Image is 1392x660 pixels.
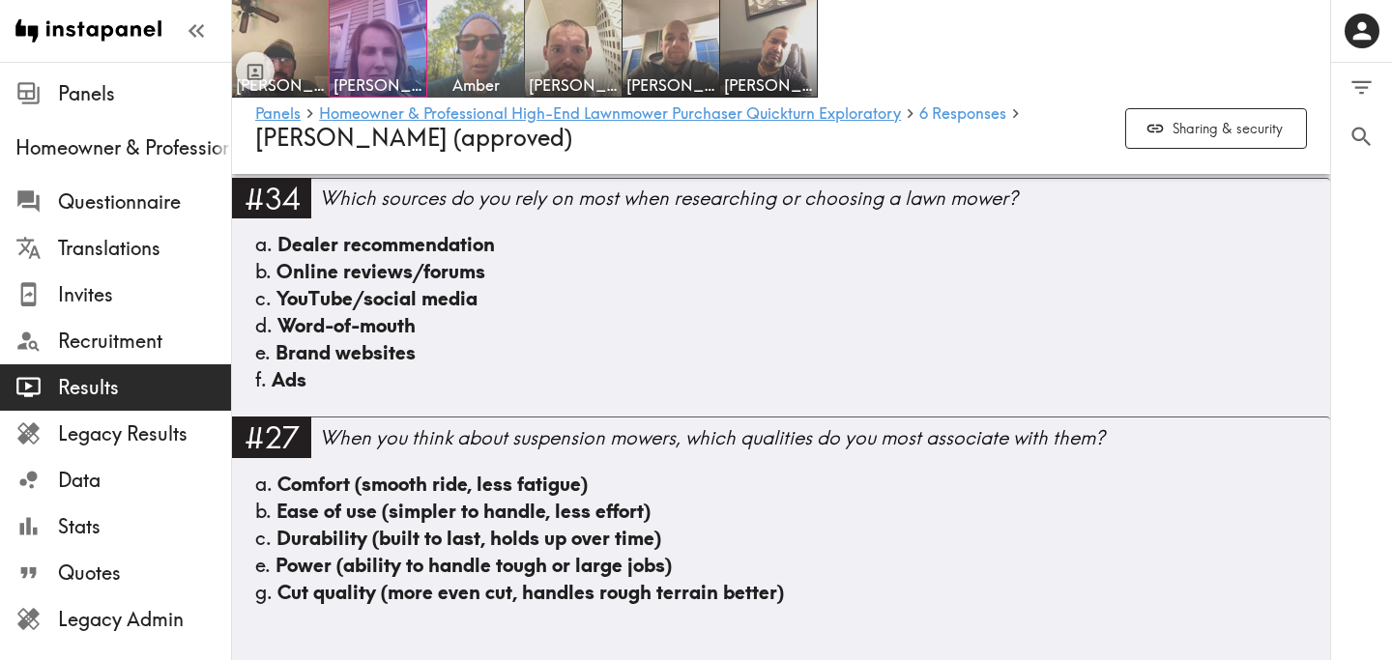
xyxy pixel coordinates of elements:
[255,498,1307,525] div: b.
[236,74,325,96] span: [PERSON_NAME]
[255,105,301,124] a: Panels
[58,420,231,447] span: Legacy Results
[272,367,306,391] span: Ads
[58,80,231,107] span: Panels
[58,560,231,587] span: Quotes
[232,416,311,457] div: #27
[255,231,1307,258] div: a.
[15,134,231,161] span: Homeowner & Professional High-End Lawnmower Purchaser Quickturn Exploratory
[1348,124,1375,150] span: Search
[276,526,661,550] span: Durability (built to last, holds up over time)
[1331,112,1392,161] button: Search
[275,553,672,577] span: Power (ability to handle tough or large jobs)
[255,579,1307,606] div: g.
[724,74,813,96] span: [PERSON_NAME]
[626,74,715,96] span: [PERSON_NAME]
[319,424,1330,451] div: When you think about suspension mowers, which qualities do you most associate with them?
[255,123,572,152] span: [PERSON_NAME] (approved)
[58,235,231,262] span: Translations
[1331,63,1392,112] button: Filter Responses
[255,471,1307,498] div: a.
[255,525,1307,552] div: c.
[1125,108,1307,150] button: Sharing & security
[277,313,416,337] span: Word-of-mouth
[276,259,485,283] span: Online reviews/forums
[58,374,231,401] span: Results
[232,416,1330,470] a: #27When you think about suspension mowers, which qualities do you most associate with them?
[319,185,1330,212] div: Which sources do you rely on most when researching or choosing a lawn mower?
[58,188,231,215] span: Questionnaire
[58,467,231,494] span: Data
[232,178,1330,231] a: #34Which sources do you rely on most when researching or choosing a lawn mower?
[58,513,231,540] span: Stats
[277,232,495,256] span: Dealer recommendation
[1348,74,1375,100] span: Filter Responses
[333,74,422,96] span: [PERSON_NAME]
[236,52,275,91] button: Toggle between responses and questions
[255,552,1307,579] div: e.
[919,105,1006,121] span: 6 Responses
[58,606,231,633] span: Legacy Admin
[431,74,520,96] span: Amber
[277,580,784,604] span: Cut quality (more even cut, handles rough terrain better)
[276,286,478,310] span: YouTube/social media
[276,499,651,523] span: Ease of use (simpler to handle, less effort)
[255,285,1307,312] div: c.
[919,105,1006,124] a: 6 Responses
[58,281,231,308] span: Invites
[255,258,1307,285] div: b.
[58,328,231,355] span: Recruitment
[529,74,618,96] span: [PERSON_NAME]
[255,312,1307,339] div: d.
[255,339,1307,366] div: e.
[232,178,311,218] div: #34
[277,472,588,496] span: Comfort (smooth ride, less fatigue)
[275,340,416,364] span: Brand websites
[255,366,1307,393] div: f.
[319,105,901,124] a: Homeowner & Professional High-End Lawnmower Purchaser Quickturn Exploratory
